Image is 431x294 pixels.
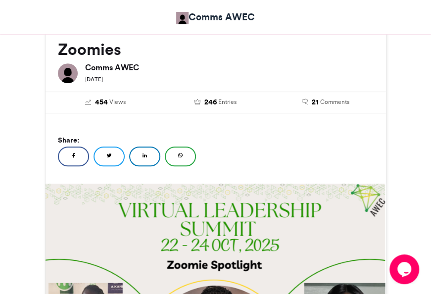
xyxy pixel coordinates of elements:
span: 246 [204,97,217,108]
a: 454 Views [58,97,153,108]
h2: Zoomies [58,41,374,58]
span: 21 [312,97,319,108]
a: 246 Entries [168,97,263,108]
a: Comms AWEC [176,10,255,24]
span: Comments [320,98,349,106]
span: Entries [218,98,237,106]
h5: Share: [58,134,374,147]
span: 454 [95,97,108,108]
a: 21 Comments [278,97,374,108]
img: Comms AWEC [176,12,189,24]
span: Views [109,98,126,106]
img: Comms AWEC [58,63,78,83]
h6: Comms AWEC [85,63,374,71]
small: [DATE] [85,76,103,83]
iframe: chat widget [389,254,421,284]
